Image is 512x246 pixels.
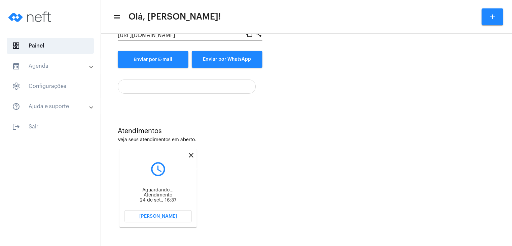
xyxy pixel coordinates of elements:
mat-panel-title: Agenda [12,62,90,70]
a: Enviar por E-mail [118,51,188,68]
span: Painel [7,38,94,54]
span: sidenav icon [12,42,20,50]
mat-icon: sidenav icon [113,13,120,21]
span: Olá, [PERSON_NAME]! [129,11,221,22]
img: logo-neft-novo-2.png [5,3,56,30]
mat-icon: sidenav icon [12,62,20,70]
div: Encerrar Atendimento [171,165,212,173]
mat-icon: query_builder [124,161,192,178]
mat-icon: add [488,13,497,21]
span: Enviar por WhatsApp [203,57,251,62]
button: Enviar por WhatsApp [192,51,262,68]
mat-icon: sidenav icon [12,102,20,111]
button: [PERSON_NAME] [124,210,192,222]
mat-icon: sidenav icon [12,123,20,131]
mat-icon: close [187,151,195,159]
span: [PERSON_NAME] [139,214,177,219]
div: Aguardando... [124,188,192,193]
div: Atendimento [124,193,192,198]
mat-expansion-panel-header: sidenav iconAgenda [4,58,101,74]
div: 24 de set., 16:37 [124,198,192,203]
span: Sair [7,119,94,135]
span: Enviar por E-mail [134,57,173,62]
span: sidenav icon [12,82,20,90]
div: Atendimentos [118,127,495,135]
span: Configurações [7,78,94,94]
mat-expansion-panel-header: sidenav iconAjuda e suporte [4,98,101,115]
div: Veja seus atendimentos em aberto. [118,137,495,143]
mat-panel-title: Ajuda e suporte [12,102,90,111]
